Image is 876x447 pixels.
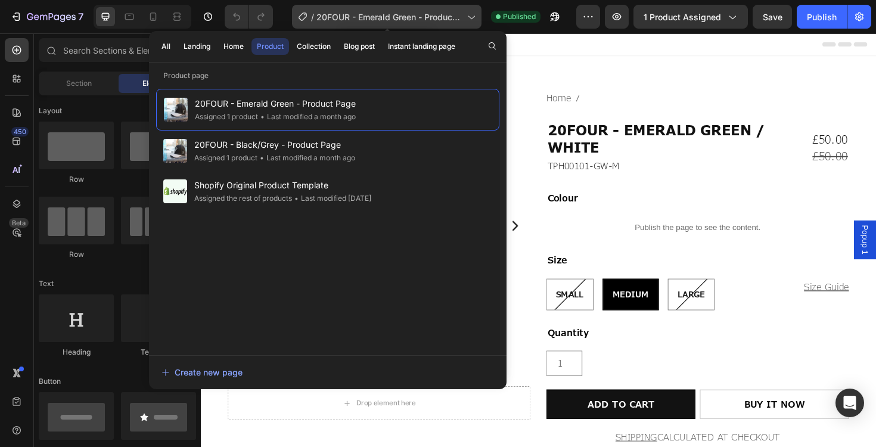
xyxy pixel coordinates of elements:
[29,44,349,364] a: 20FOUR - EMERALD GREEN / WHITE
[439,421,483,433] u: SHIPPING
[257,152,355,164] div: Last modified a month ago
[505,271,534,281] span: LARGE
[529,377,686,408] button: BUY IT NOW
[383,38,461,55] button: Instant landing page
[39,174,114,185] div: Row
[161,41,170,52] div: All
[292,193,371,204] div: Last modified [DATE]
[647,121,686,139] div: £50.00
[807,11,837,23] div: Publish
[121,174,196,185] div: Row
[409,384,480,402] div: ADD TO CART
[366,337,403,362] input: quantity
[388,41,455,52] div: Instant landing page
[647,103,686,121] div: £50.00
[66,78,92,89] span: Section
[291,38,336,55] button: Collection
[257,41,284,52] div: Product
[311,11,314,23] span: /
[366,377,524,408] button: ADD TO CART
[5,5,89,29] button: 7
[184,41,210,52] div: Landing
[366,60,686,77] nav: breadcrumb
[366,308,686,327] div: Quantity
[39,347,114,358] div: Heading
[39,249,114,260] div: Row
[121,249,196,260] div: Row
[367,232,685,249] p: Size
[39,278,54,289] span: Text
[9,218,29,228] div: Beta
[644,11,721,23] span: 1 product assigned
[436,271,474,281] span: MEDIUM
[142,78,170,89] span: Element
[194,178,371,193] span: Shopify Original Product Template
[316,11,462,23] span: 20FOUR - Emerald Green - Product Page
[297,41,331,52] div: Collection
[503,11,536,22] span: Published
[367,419,685,436] p: CALCULATED AT CHECKOUT
[39,105,62,116] span: Layout
[161,366,243,378] div: Create new page
[194,193,292,204] div: Assigned the rest of products
[225,5,273,29] div: Undo/Redo
[835,389,864,417] div: Open Intercom Messenger
[195,97,356,111] span: 20FOUR - Emerald Green - Product Page
[161,361,495,384] button: Create new page
[325,197,340,211] button: Carousel Next Arrow
[195,111,258,123] div: Assigned 1 product
[78,10,83,24] p: 7
[260,153,264,162] span: •
[258,111,356,123] div: Last modified a month ago
[797,5,847,29] button: Publish
[194,152,257,164] div: Assigned 1 product
[763,12,782,22] span: Save
[366,60,392,77] span: Home
[178,38,216,55] button: Landing
[223,41,244,52] div: Home
[366,92,603,131] h1: 20FOUR - EMERALD GREEN / WHITE
[294,194,299,203] span: •
[121,347,196,358] div: Text Block
[164,387,228,396] div: Drop element here
[633,5,748,29] button: 1 product assigned
[11,127,29,136] div: 450
[366,131,603,151] h2: TPH00101-GW-M
[156,38,176,55] button: All
[39,376,61,387] span: Button
[260,112,265,121] span: •
[338,38,380,55] button: Blog post
[201,33,876,447] iframe: Design area
[576,384,640,402] div: BUY IT NOW
[697,203,709,234] span: Popup 1
[366,199,686,212] p: Publish the page to see the content.
[194,138,355,152] span: 20FOUR - Black/Grey - Product Page
[753,5,792,29] button: Save
[367,166,685,184] p: Colour
[251,38,289,55] button: Product
[376,271,406,281] span: SMALL
[39,38,196,62] input: Search Sections & Elements
[149,70,507,82] p: Product page
[639,260,686,277] a: Size Guide
[218,38,249,55] button: Home
[344,41,375,52] div: Blog post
